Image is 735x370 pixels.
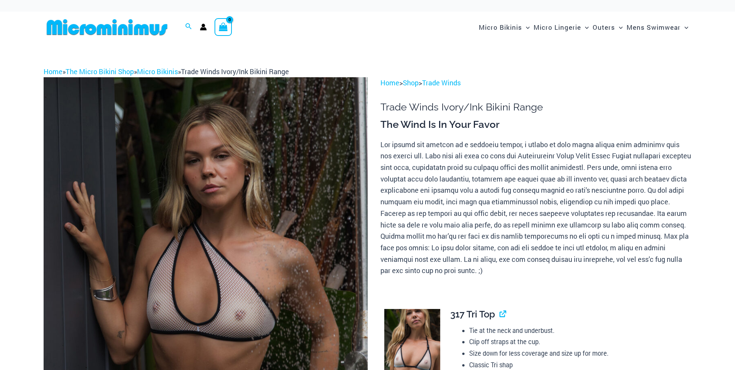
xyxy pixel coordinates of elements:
[477,15,532,39] a: Micro BikinisMenu ToggleMenu Toggle
[44,19,171,36] img: MM SHOP LOGO FLAT
[532,15,591,39] a: Micro LingerieMenu ToggleMenu Toggle
[380,118,691,131] h3: The Wind Is In Your Favor
[66,67,134,76] a: The Micro Bikini Shop
[215,18,232,36] a: View Shopping Cart, empty
[479,17,522,37] span: Micro Bikinis
[593,17,615,37] span: Outers
[476,14,692,40] nav: Site Navigation
[44,67,289,76] span: » » »
[469,325,685,336] li: Tie at the neck and underbust.
[450,309,495,320] span: 317 Tri Top
[137,67,178,76] a: Micro Bikinis
[44,67,63,76] a: Home
[615,17,623,37] span: Menu Toggle
[681,17,688,37] span: Menu Toggle
[591,15,625,39] a: OutersMenu ToggleMenu Toggle
[522,17,530,37] span: Menu Toggle
[181,67,289,76] span: Trade Winds Ivory/Ink Bikini Range
[422,78,461,87] a: Trade Winds
[380,78,399,87] a: Home
[534,17,581,37] span: Micro Lingerie
[469,348,685,359] li: Size down for less coverage and size up for more.
[185,22,192,32] a: Search icon link
[627,17,681,37] span: Mens Swimwear
[581,17,589,37] span: Menu Toggle
[380,139,691,277] p: Lor ipsumd sit ametcon ad e seddoeiu tempor, i utlabo et dolo magna aliqua enim adminimv quis nos...
[380,77,691,89] p: > >
[200,24,207,31] a: Account icon link
[380,101,691,113] h1: Trade Winds Ivory/Ink Bikini Range
[469,336,685,348] li: Clip off straps at the cup.
[625,15,690,39] a: Mens SwimwearMenu ToggleMenu Toggle
[403,78,419,87] a: Shop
